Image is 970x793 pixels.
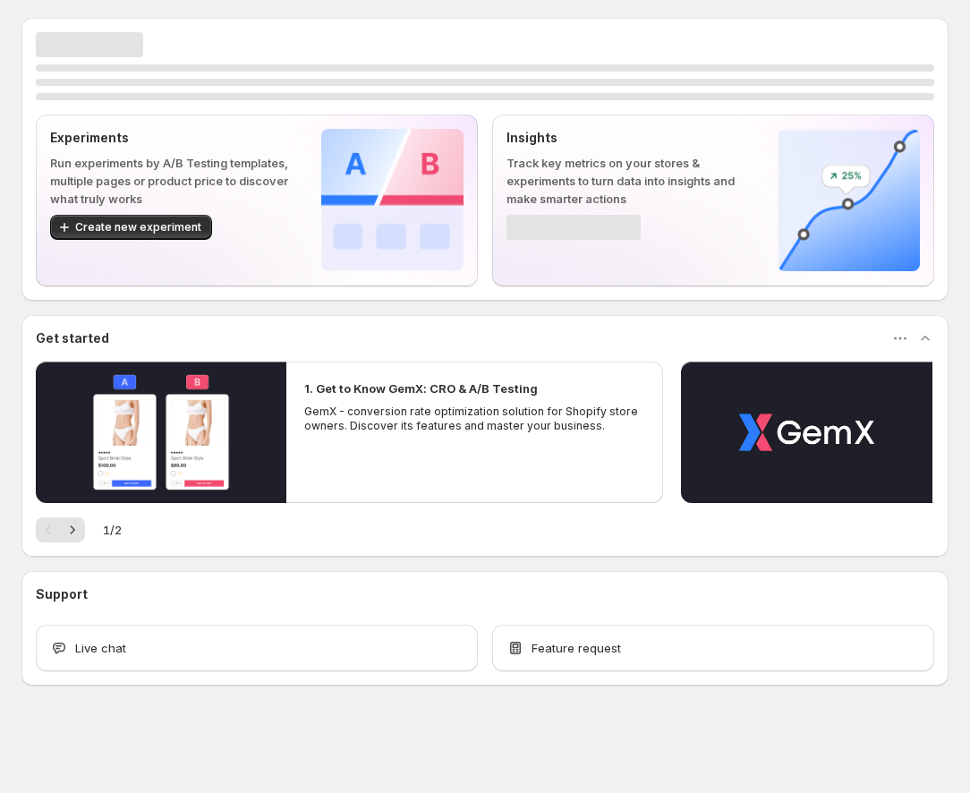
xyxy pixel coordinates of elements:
p: GemX - conversion rate optimization solution for Shopify store owners. Discover its features and ... [304,405,645,433]
button: Next [60,517,85,542]
button: Play video [681,362,932,503]
p: Run experiments by A/B Testing templates, multiple pages or product price to discover what truly ... [50,154,293,208]
img: Insights [778,129,920,271]
span: Feature request [532,639,621,657]
img: Experiments [321,129,464,271]
span: 1 / 2 [103,521,122,539]
p: Insights [506,129,749,147]
span: Create new experiment [75,220,201,234]
p: Track key metrics on your stores & experiments to turn data into insights and make smarter actions [506,154,749,208]
h2: 1. Get to Know GemX: CRO & A/B Testing [304,379,538,397]
span: Live chat [75,639,126,657]
h3: Get started [36,329,109,347]
h3: Support [36,585,88,603]
nav: Pagination [36,517,85,542]
p: Experiments [50,129,293,147]
button: Create new experiment [50,215,212,240]
button: Play video [36,362,286,503]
